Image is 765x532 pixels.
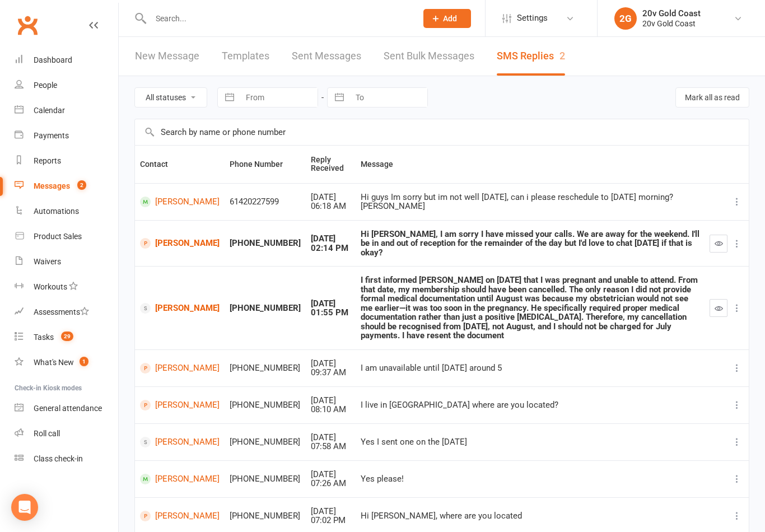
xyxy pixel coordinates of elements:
[15,48,118,73] a: Dashboard
[225,146,306,183] th: Phone Number
[642,18,701,29] div: 20v Gold Coast
[140,197,220,207] a: [PERSON_NAME]
[356,146,705,183] th: Message
[311,308,351,318] div: 01:55 PM
[15,148,118,174] a: Reports
[34,106,65,115] div: Calendar
[140,511,220,521] a: [PERSON_NAME]
[230,197,301,207] div: 61420227599
[15,199,118,224] a: Automations
[361,193,699,211] div: Hi guys Im sorry but im not well [DATE], can i please reschedule to [DATE] morning? [PERSON_NAME]
[13,11,41,39] a: Clubworx
[311,244,351,253] div: 02:14 PM
[361,276,699,340] div: I first informed [PERSON_NAME] on [DATE] that I was pregnant and unable to attend. From that date...
[34,282,67,291] div: Workouts
[311,479,351,488] div: 07:26 AM
[34,358,74,367] div: What's New
[222,37,269,76] a: Templates
[15,396,118,421] a: General attendance kiosk mode
[361,363,699,373] div: I am unavailable until [DATE] around 5
[559,50,565,62] div: 2
[15,174,118,199] a: Messages 2
[61,332,73,341] span: 29
[423,9,471,28] button: Add
[240,88,318,107] input: From
[230,437,301,447] div: [PHONE_NUMBER]
[306,146,356,183] th: Reply Received
[311,433,351,442] div: [DATE]
[15,300,118,325] a: Assessments
[311,234,351,244] div: [DATE]
[15,98,118,123] a: Calendar
[34,55,72,64] div: Dashboard
[361,400,699,410] div: I live in [GEOGRAPHIC_DATA] where are you located?
[361,474,699,484] div: Yes please!
[230,363,301,373] div: [PHONE_NUMBER]
[15,249,118,274] a: Waivers
[34,207,79,216] div: Automations
[34,307,89,316] div: Assessments
[15,421,118,446] a: Roll call
[311,299,351,309] div: [DATE]
[147,11,409,26] input: Search...
[34,131,69,140] div: Payments
[34,81,57,90] div: People
[140,437,220,447] a: [PERSON_NAME]
[230,511,301,521] div: [PHONE_NUMBER]
[311,202,351,211] div: 06:18 AM
[15,224,118,249] a: Product Sales
[292,37,361,76] a: Sent Messages
[135,119,749,145] input: Search by name or phone number
[497,37,565,76] a: SMS Replies2
[361,511,699,521] div: Hi [PERSON_NAME], where are you located
[311,368,351,377] div: 09:37 AM
[77,180,86,190] span: 2
[15,325,118,350] a: Tasks 29
[140,363,220,374] a: [PERSON_NAME]
[642,8,701,18] div: 20v Gold Coast
[34,232,82,241] div: Product Sales
[15,274,118,300] a: Workouts
[361,230,699,258] div: Hi [PERSON_NAME], I am sorry I have missed your calls. We are away for the weekend. I'll be in an...
[11,494,38,521] div: Open Intercom Messenger
[311,507,351,516] div: [DATE]
[34,257,61,266] div: Waivers
[311,396,351,405] div: [DATE]
[34,404,102,413] div: General attendance
[135,146,225,183] th: Contact
[140,400,220,410] a: [PERSON_NAME]
[361,437,699,447] div: Yes I sent one on the [DATE]
[34,181,70,190] div: Messages
[311,405,351,414] div: 08:10 AM
[135,37,199,76] a: New Message
[675,87,749,108] button: Mark all as read
[80,357,88,366] span: 1
[443,14,457,23] span: Add
[311,193,351,202] div: [DATE]
[15,350,118,375] a: What's New1
[517,6,548,31] span: Settings
[614,7,637,30] div: 2G
[34,454,83,463] div: Class check-in
[349,88,427,107] input: To
[230,239,301,248] div: [PHONE_NUMBER]
[15,446,118,472] a: Class kiosk mode
[311,442,351,451] div: 07:58 AM
[140,303,220,314] a: [PERSON_NAME]
[230,400,301,410] div: [PHONE_NUMBER]
[384,37,474,76] a: Sent Bulk Messages
[15,123,118,148] a: Payments
[15,73,118,98] a: People
[34,156,61,165] div: Reports
[140,474,220,484] a: [PERSON_NAME]
[311,516,351,525] div: 07:02 PM
[34,333,54,342] div: Tasks
[230,304,301,313] div: [PHONE_NUMBER]
[311,470,351,479] div: [DATE]
[311,359,351,368] div: [DATE]
[34,429,60,438] div: Roll call
[140,238,220,249] a: [PERSON_NAME]
[230,474,301,484] div: [PHONE_NUMBER]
